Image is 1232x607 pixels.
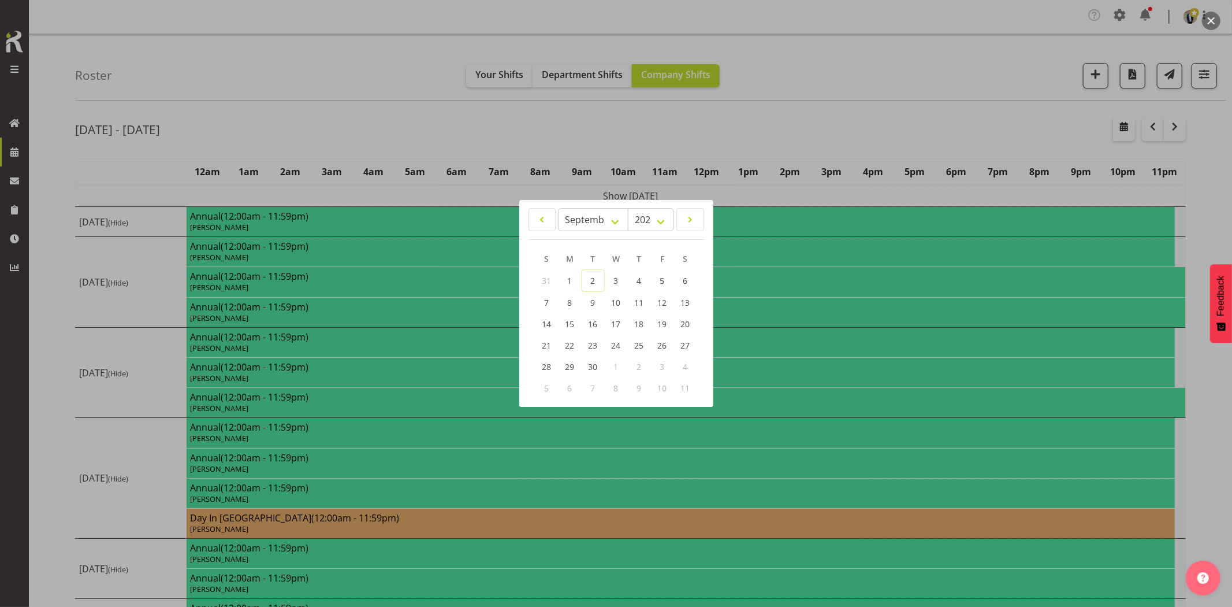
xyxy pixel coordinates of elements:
[568,275,572,286] span: 1
[637,383,642,394] span: 9
[635,340,644,351] span: 25
[568,383,572,394] span: 6
[683,253,688,264] span: S
[589,319,598,330] span: 16
[545,297,549,308] span: 7
[1197,572,1209,584] img: help-xxl-2.png
[565,340,575,351] span: 22
[614,361,619,372] span: 1
[660,361,665,372] span: 3
[542,361,552,372] span: 28
[612,253,620,264] span: W
[614,383,619,394] span: 8
[612,297,621,308] span: 10
[635,319,644,330] span: 18
[658,319,667,330] span: 19
[545,253,549,264] span: S
[565,361,575,372] span: 29
[1210,264,1232,343] button: Feedback - Show survey
[683,275,688,286] span: 6
[635,297,644,308] span: 11
[660,253,664,264] span: F
[612,340,621,351] span: 24
[681,340,690,351] span: 27
[637,361,642,372] span: 2
[542,340,552,351] span: 21
[591,253,595,264] span: T
[542,275,552,286] span: 31
[660,275,665,286] span: 5
[591,275,595,286] span: 2
[612,319,621,330] span: 17
[589,340,598,351] span: 23
[637,253,642,264] span: T
[658,297,667,308] span: 12
[566,253,574,264] span: M
[545,383,549,394] span: 5
[637,275,642,286] span: 4
[542,319,552,330] span: 14
[683,361,688,372] span: 4
[658,383,667,394] span: 10
[591,383,595,394] span: 7
[681,319,690,330] span: 20
[589,361,598,372] span: 30
[568,297,572,308] span: 8
[1216,276,1226,316] span: Feedback
[614,275,619,286] span: 3
[658,340,667,351] span: 26
[681,297,690,308] span: 13
[565,319,575,330] span: 15
[681,383,690,394] span: 11
[591,297,595,308] span: 9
